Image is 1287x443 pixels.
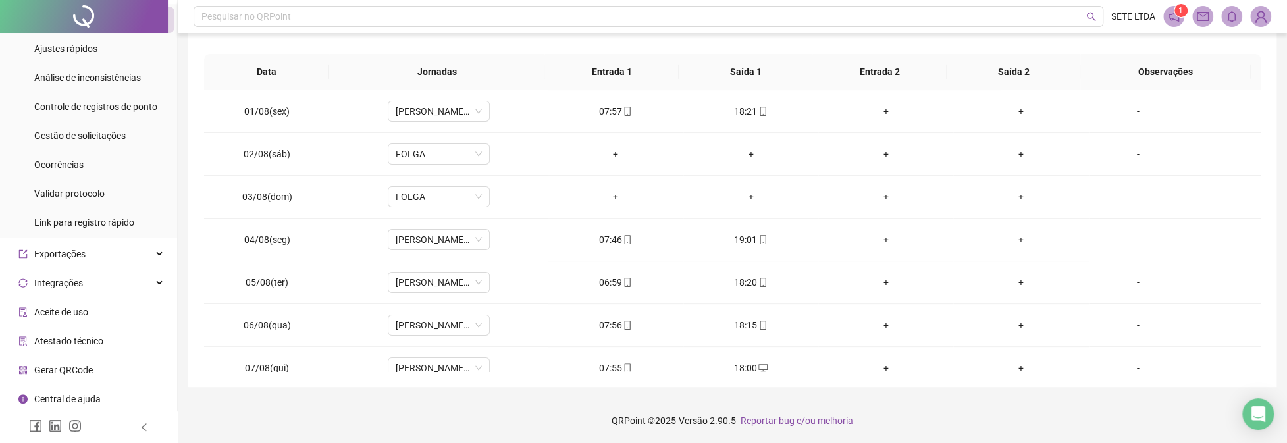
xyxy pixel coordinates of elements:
span: Link para registro rápido [34,217,134,228]
span: Atestado técnico [34,336,103,346]
span: mobile [621,363,632,373]
div: + [964,275,1078,290]
span: 06/08(qua) [244,320,291,330]
span: mobile [621,107,632,116]
div: + [964,190,1078,204]
span: export [18,249,28,259]
div: - [1099,190,1177,204]
div: 18:15 [694,318,808,332]
span: qrcode [18,365,28,375]
div: 07:56 [558,318,672,332]
span: 1 [1178,6,1183,15]
span: Gestão de solicitações [34,130,126,141]
div: + [694,147,808,161]
div: + [829,104,943,118]
span: sync [18,278,28,288]
th: Entrada 1 [544,54,678,90]
div: - [1099,104,1177,118]
span: mobile [757,235,768,244]
div: + [829,190,943,204]
img: 52090 [1251,7,1271,26]
div: + [829,232,943,247]
div: - [1099,318,1177,332]
span: mobile [621,235,632,244]
span: Ajustes rápidos [34,43,97,54]
span: 05/08(ter) [246,277,288,288]
span: CARLOS DE LAET JORNADA 44H [396,273,482,292]
span: CARLOS DE LAET JORNADA 44H [396,101,482,121]
div: + [964,147,1078,161]
th: Saída 2 [947,54,1080,90]
span: desktop [757,363,768,373]
div: Open Intercom Messenger [1242,398,1274,430]
span: 04/08(seg) [244,234,290,245]
span: notification [1168,11,1180,22]
div: + [694,190,808,204]
span: mobile [621,278,632,287]
th: Jornadas [329,54,545,90]
th: Data [204,54,329,90]
span: Observações [1091,65,1240,79]
sup: 1 [1174,4,1188,17]
div: + [829,275,943,290]
div: - [1099,361,1177,375]
div: + [964,318,1078,332]
div: + [829,361,943,375]
div: - [1099,147,1177,161]
div: 18:20 [694,275,808,290]
span: linkedin [49,419,62,432]
span: Controle de registros de ponto [34,101,157,112]
span: info-circle [18,394,28,404]
span: mobile [621,321,632,330]
span: SETE LTDA [1111,9,1155,24]
span: bell [1226,11,1238,22]
span: Exportações [34,249,86,259]
span: Integrações [34,278,83,288]
div: + [964,361,1078,375]
span: FOLGA [396,144,482,164]
div: + [829,318,943,332]
span: search [1086,12,1096,22]
div: 18:21 [694,104,808,118]
div: + [558,147,672,161]
span: mobile [757,278,768,287]
span: 02/08(sáb) [244,149,290,159]
span: CARLOS DE LAET JORNADA 44H [396,358,482,378]
div: + [558,190,672,204]
th: Entrada 2 [812,54,946,90]
span: Gerar QRCode [34,365,93,375]
span: Central de ajuda [34,394,101,404]
div: 19:01 [694,232,808,247]
div: 07:46 [558,232,672,247]
span: Versão [679,415,708,426]
span: audit [18,307,28,317]
span: solution [18,336,28,346]
div: - [1099,275,1177,290]
div: + [964,232,1078,247]
span: left [140,423,149,432]
span: CARLOS DE LAET JORNADA 44H [396,315,482,335]
span: Análise de inconsistências [34,72,141,83]
div: + [829,147,943,161]
th: Saída 1 [679,54,812,90]
th: Observações [1080,54,1251,90]
span: 01/08(sex) [244,106,290,117]
span: Validar protocolo [34,188,105,199]
span: 07/08(qui) [245,363,289,373]
span: 03/08(dom) [242,192,292,202]
div: 06:59 [558,275,672,290]
span: facebook [29,419,42,432]
div: + [964,104,1078,118]
div: - [1099,232,1177,247]
span: CARLOS DE LAET JORNADA 44H [396,230,482,249]
div: 07:57 [558,104,672,118]
div: 18:00 [694,361,808,375]
span: Ocorrências [34,159,84,170]
span: mobile [757,107,768,116]
span: mail [1197,11,1209,22]
div: 07:55 [558,361,672,375]
span: FOLGA [396,187,482,207]
span: mobile [757,321,768,330]
span: Aceite de uso [34,307,88,317]
span: instagram [68,419,82,432]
